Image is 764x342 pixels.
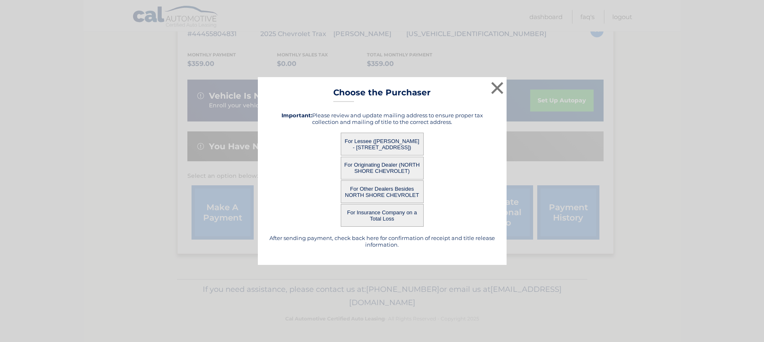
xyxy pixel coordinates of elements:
[341,204,424,227] button: For Insurance Company on a Total Loss
[489,80,506,96] button: ×
[333,87,431,102] h3: Choose the Purchaser
[341,133,424,155] button: For Lessee ([PERSON_NAME] - [STREET_ADDRESS])
[281,112,312,119] strong: Important:
[268,235,496,248] h5: After sending payment, check back here for confirmation of receipt and title release information.
[341,180,424,203] button: For Other Dealers Besides NORTH SHORE CHEVROLET
[341,157,424,179] button: For Originating Dealer (NORTH SHORE CHEVROLET)
[268,112,496,125] h5: Please review and update mailing address to ensure proper tax collection and mailing of title to ...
